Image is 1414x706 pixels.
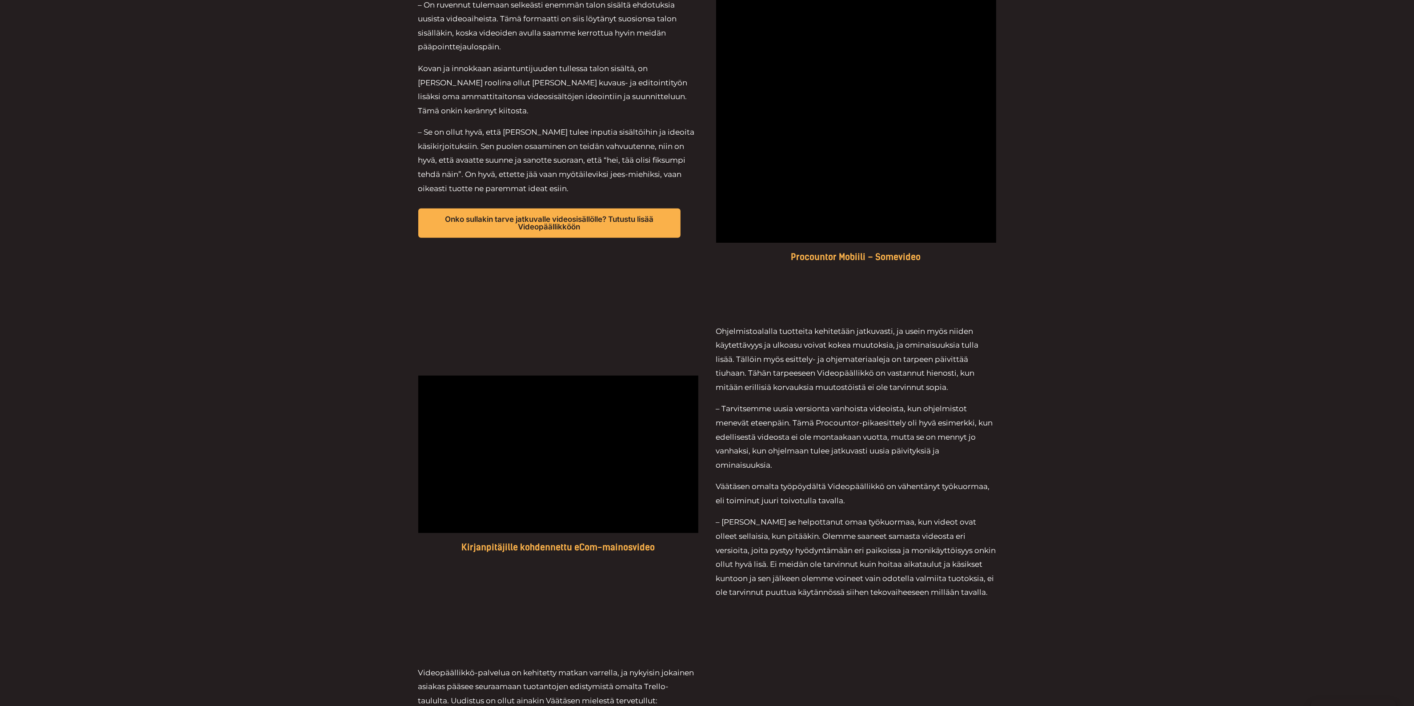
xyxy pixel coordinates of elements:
span: – Se on ollut hyvä, että [PERSON_NAME] tulee inputia sisältöihin ja ideoita käsikirjoituksiin. Se... [418,128,695,193]
span: Ohjelmistoalalla tuotteita kehitetään jatkuvasti, ja usein myös niiden käytettävyys ja ulkoasu vo... [716,327,979,392]
span: ulospäin. [467,42,501,51]
span: – On ruvennut tulemaan selkeästi enemmän talon sisältä ehdotuksia uusista videoaiheista. Tämä for... [418,0,677,52]
span: Onko sullakin tarve jatkuvalle videosisällölle? Tutustu lisää Videopäällikköön [433,216,666,231]
span: Videopäällikkö-palvelua on kehitetty matkan varrella, ja nykyisin jokainen asiakas pääsee seuraam... [418,668,694,705]
h5: Kirjanpitäjille kohdennettu eCom-mainosvideo [418,542,698,553]
span: – Tarvitsemme uusia versionta vanhoista videoista, kun ohjelmistot menevät eteenpäin. Tämä Procou... [716,404,993,469]
span: – [PERSON_NAME] se helpottanut omaa työkuormaa, kun videot ovat olleet sellaisia, kun pitääkin. O... [716,517,996,597]
span: Kovan ja innokkaan asiantuntijuuden tullessa talon sisältä, on [PERSON_NAME] roolina ollut [PERSO... [418,64,688,115]
iframe: vimeo-videosoitin [418,376,698,533]
a: Onko sullakin tarve jatkuvalle videosisällölle? Tutustu lisää Videopäällikköön [418,209,681,238]
h5: Procountor Mobiili – Somevideo [716,252,996,262]
span: Väätäsen omalta työpöydältä Videopäällikkö on vähentänyt työkuormaa, eli toiminut juuri toivotull... [716,482,990,505]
